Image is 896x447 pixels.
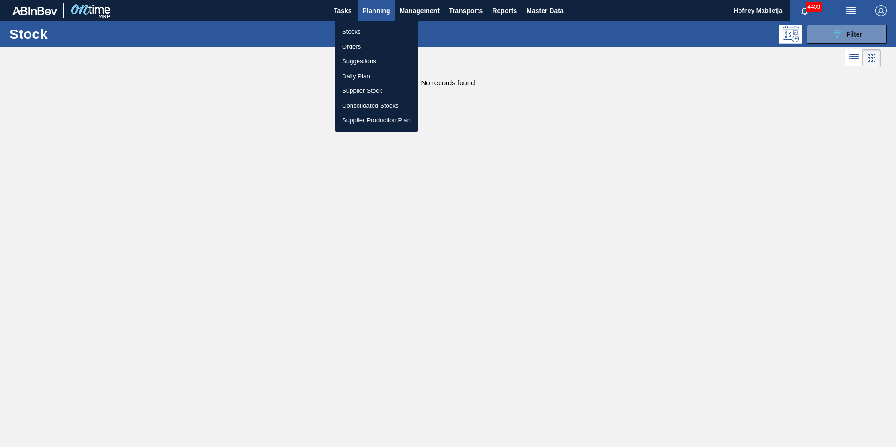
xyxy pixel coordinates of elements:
a: Consolidated Stocks [335,98,418,113]
a: Supplier Stock [335,83,418,98]
a: Stocks [335,24,418,39]
a: Orders [335,39,418,54]
a: Supplier Production Plan [335,113,418,128]
a: Suggestions [335,54,418,69]
a: Daily Plan [335,69,418,84]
